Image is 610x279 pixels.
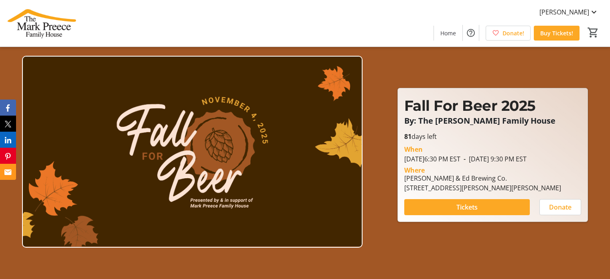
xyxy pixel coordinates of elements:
span: [DATE] 6:30 PM EST [404,155,460,163]
button: Donate [539,199,581,215]
div: When [404,145,423,154]
div: [STREET_ADDRESS][PERSON_NAME][PERSON_NAME] [404,183,561,193]
button: Help [463,25,479,41]
span: Home [440,29,456,37]
span: - [460,155,469,163]
a: Buy Tickets! [534,26,580,41]
a: Home [434,26,462,41]
span: Tickets [456,202,478,212]
button: Tickets [404,199,530,215]
span: Donate [549,202,571,212]
span: 81 [404,132,411,141]
span: Donate! [503,29,524,37]
span: Buy Tickets! [540,29,573,37]
div: Where [404,167,425,173]
img: The Mark Preece Family House's Logo [5,3,76,43]
img: Campaign CTA Media Photo [22,56,363,248]
button: [PERSON_NAME] [533,6,605,18]
span: Fall For Beer 2025 [404,97,535,114]
span: [DATE] 9:30 PM EST [460,155,527,163]
button: Cart [586,25,600,40]
p: By: The [PERSON_NAME] Family House [404,116,581,125]
a: Donate! [486,26,531,41]
span: [PERSON_NAME] [539,7,589,17]
p: days left [404,132,581,141]
div: [PERSON_NAME] & Ed Brewing Co. [404,173,561,183]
